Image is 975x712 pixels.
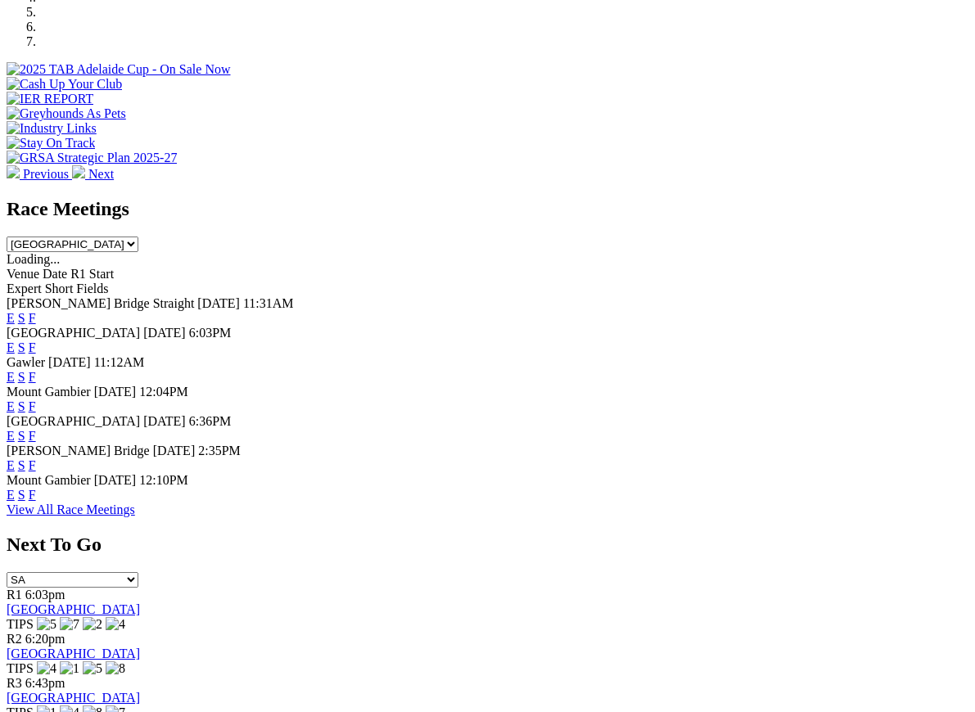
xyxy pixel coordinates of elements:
[143,414,186,428] span: [DATE]
[43,267,67,281] span: Date
[7,198,968,220] h2: Race Meetings
[29,370,36,384] a: F
[7,473,91,487] span: Mount Gambier
[29,311,36,325] a: F
[7,444,150,457] span: [PERSON_NAME] Bridge
[25,632,65,646] span: 6:20pm
[7,296,194,310] span: [PERSON_NAME] Bridge Straight
[7,136,95,151] img: Stay On Track
[139,385,188,399] span: 12:04PM
[94,355,145,369] span: 11:12AM
[7,92,93,106] img: IER REPORT
[7,588,22,602] span: R1
[60,617,79,632] img: 7
[29,458,36,472] a: F
[7,458,15,472] a: E
[70,267,114,281] span: R1 Start
[7,602,140,616] a: [GEOGRAPHIC_DATA]
[18,458,25,472] a: S
[7,414,140,428] span: [GEOGRAPHIC_DATA]
[7,632,22,646] span: R2
[29,488,36,502] a: F
[7,282,42,295] span: Expert
[243,296,294,310] span: 11:31AM
[7,167,72,181] a: Previous
[88,167,114,181] span: Next
[197,296,240,310] span: [DATE]
[83,661,102,676] img: 5
[94,385,137,399] span: [DATE]
[25,676,65,690] span: 6:43pm
[106,617,125,632] img: 4
[7,617,34,631] span: TIPS
[7,252,60,266] span: Loading...
[7,370,15,384] a: E
[72,165,85,178] img: chevron-right-pager-white.svg
[7,267,39,281] span: Venue
[7,121,97,136] img: Industry Links
[29,429,36,443] a: F
[94,473,137,487] span: [DATE]
[48,355,91,369] span: [DATE]
[83,617,102,632] img: 2
[7,311,15,325] a: E
[29,399,36,413] a: F
[7,165,20,178] img: chevron-left-pager-white.svg
[7,399,15,413] a: E
[189,326,232,340] span: 6:03PM
[18,340,25,354] a: S
[7,488,15,502] a: E
[18,429,25,443] a: S
[37,661,56,676] img: 4
[76,282,108,295] span: Fields
[7,385,91,399] span: Mount Gambier
[72,167,114,181] a: Next
[153,444,196,457] span: [DATE]
[18,370,25,384] a: S
[7,502,135,516] a: View All Race Meetings
[7,691,140,705] a: [GEOGRAPHIC_DATA]
[37,617,56,632] img: 5
[25,588,65,602] span: 6:03pm
[23,167,69,181] span: Previous
[18,488,25,502] a: S
[60,661,79,676] img: 1
[198,444,241,457] span: 2:35PM
[7,676,22,690] span: R3
[189,414,232,428] span: 6:36PM
[7,429,15,443] a: E
[139,473,188,487] span: 12:10PM
[143,326,186,340] span: [DATE]
[18,311,25,325] a: S
[7,647,140,660] a: [GEOGRAPHIC_DATA]
[7,77,122,92] img: Cash Up Your Club
[106,661,125,676] img: 8
[29,340,36,354] a: F
[7,661,34,675] span: TIPS
[7,355,45,369] span: Gawler
[7,62,231,77] img: 2025 TAB Adelaide Cup - On Sale Now
[7,326,140,340] span: [GEOGRAPHIC_DATA]
[18,399,25,413] a: S
[7,340,15,354] a: E
[45,282,74,295] span: Short
[7,151,177,165] img: GRSA Strategic Plan 2025-27
[7,534,968,556] h2: Next To Go
[7,106,126,121] img: Greyhounds As Pets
